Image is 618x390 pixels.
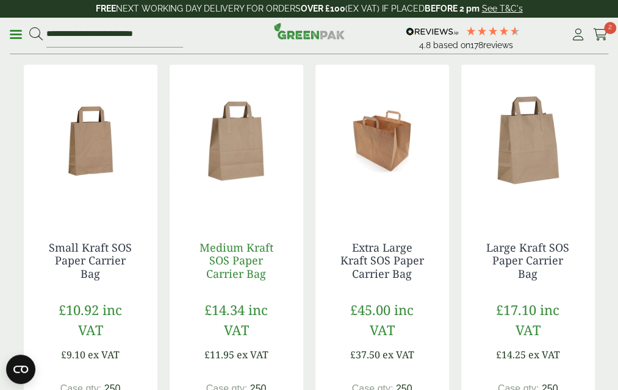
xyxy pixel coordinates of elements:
a: Medium Kraft SOS Paper Carrier Bag [199,240,273,281]
span: £45.00 [350,300,390,319]
span: ex VAT [383,348,414,361]
a: Large Kraft SOS Paper Carrier Bag [486,240,569,281]
strong: BEFORE 2 pm [425,4,480,13]
img: Medium Kraft SOS Paper Carrier Bag-0 [170,65,303,217]
i: My Account [570,29,586,41]
a: 2 [593,26,608,44]
span: 2 [604,22,616,34]
a: See T&C's [482,4,523,13]
button: Open CMP widget [6,355,35,384]
a: Small Kraft SOS Paper Carrier Bag [49,240,132,281]
span: reviews [483,40,513,50]
i: Cart [593,29,608,41]
span: £9.10 [61,348,85,361]
img: Large Kraft SOS Paper Carrier Bag-0 [461,65,595,217]
img: Small Kraft SOS Paper Carrier Bag-0 [24,65,157,217]
span: £11.95 [204,348,234,361]
span: 178 [470,40,483,50]
img: REVIEWS.io [406,27,459,36]
a: Extra Large Kraft SOS Paper Carrier Bag [340,240,424,281]
span: £17.10 [496,300,536,319]
div: 4.78 Stars [465,26,520,37]
strong: OVER £100 [301,4,345,13]
img: Extra Large Kraft Carrier 333022AD Open [315,65,449,217]
span: £14.25 [496,348,526,361]
strong: FREE [96,4,116,13]
span: ex VAT [88,348,120,361]
span: 4.8 [419,40,433,50]
span: ex VAT [237,348,268,361]
img: GreenPak Supplies [274,23,345,40]
span: £10.92 [59,300,99,319]
span: Based on [433,40,470,50]
span: ex VAT [528,348,560,361]
span: £14.34 [204,300,245,319]
span: £37.50 [350,348,380,361]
